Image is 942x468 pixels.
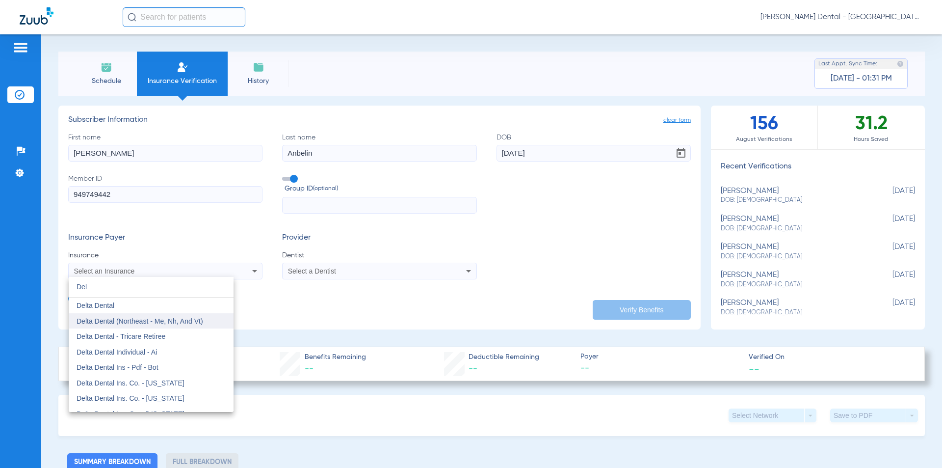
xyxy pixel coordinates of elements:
iframe: Chat Widget [893,421,942,468]
span: Delta Dental Ins. Co. - [US_STATE] [77,394,184,402]
input: dropdown search [69,277,234,297]
span: Delta Dental Ins - Pdf - Bot [77,363,158,371]
span: Delta Dental Individual - Ai [77,348,157,356]
span: Delta Dental - Tricare Retiree [77,332,165,340]
span: Delta Dental Ins. Co. - [US_STATE] [77,410,184,418]
span: Delta Dental Ins. Co. - [US_STATE] [77,379,184,387]
span: Delta Dental (Northeast - Me, Nh, And Vt) [77,317,203,325]
span: Delta Dental [77,302,114,309]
